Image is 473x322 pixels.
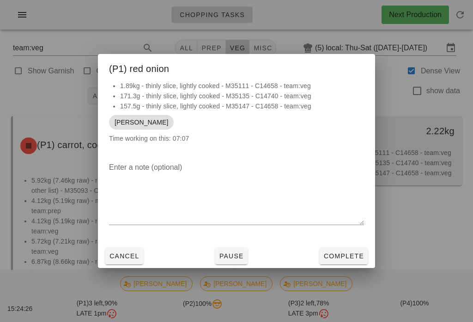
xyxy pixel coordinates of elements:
[120,91,364,101] li: 171.3g - thinly slice, lightly cooked - M35135 - C14740 - team:veg
[98,81,375,153] div: Time working on this: 07:07
[320,248,368,264] button: Complete
[105,248,143,264] button: Cancel
[109,252,139,260] span: Cancel
[219,252,244,260] span: Pause
[323,252,364,260] span: Complete
[215,248,248,264] button: Pause
[120,101,364,111] li: 157.5g - thinly slice, lightly cooked - M35147 - C14658 - team:veg
[120,81,364,91] li: 1.89kg - thinly slice, lightly cooked - M35111 - C14658 - team:veg
[115,115,168,130] span: [PERSON_NAME]
[98,54,375,81] div: (P1) red onion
